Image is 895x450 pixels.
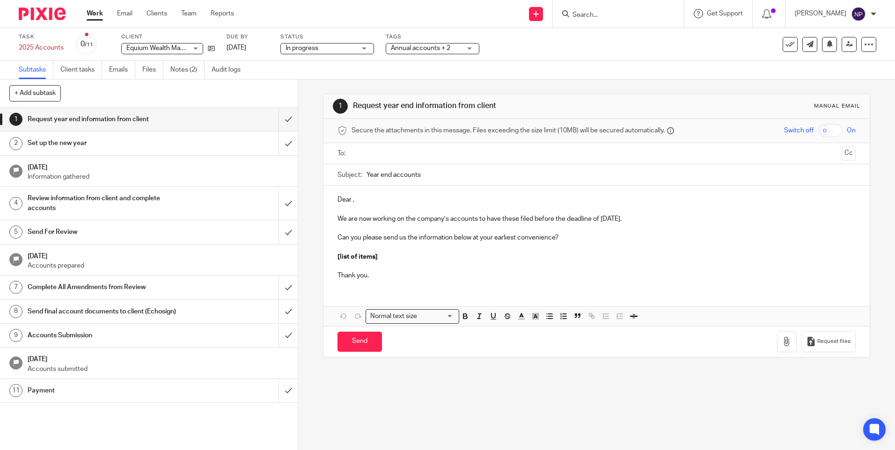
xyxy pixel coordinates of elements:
[280,33,374,41] label: Status
[212,61,248,79] a: Audit logs
[851,7,866,22] img: svg%3E
[28,352,289,364] h1: [DATE]
[19,61,53,79] a: Subtasks
[147,9,167,18] a: Clients
[142,61,163,79] a: Files
[28,364,289,374] p: Accounts submitted
[126,45,234,51] span: Equium Wealth Management Limited
[386,33,479,41] label: Tags
[337,170,362,180] label: Subject:
[420,312,454,321] input: Search for option
[366,309,459,324] div: Search for option
[814,102,860,110] div: Manual email
[28,136,189,150] h1: Set up the new year
[368,312,419,321] span: Normal text size
[227,33,269,41] label: Due by
[28,261,289,270] p: Accounts prepared
[795,9,846,18] p: [PERSON_NAME]
[28,384,189,398] h1: Payment
[817,338,851,345] span: Request files
[117,9,132,18] a: Email
[337,271,855,280] p: Thank you.
[391,45,450,51] span: Annual accounts + 2
[28,280,189,294] h1: Complete All Amendments from Review
[9,225,22,239] div: 5
[9,137,22,150] div: 2
[60,61,102,79] a: Client tasks
[28,112,189,126] h1: Request year end information from client
[842,146,856,160] button: Cc
[121,33,215,41] label: Client
[784,126,814,135] span: Switch off
[9,281,22,294] div: 7
[337,214,855,224] p: We are now working on the company’s accounts to have these filed before the deadline of [DATE].
[572,11,656,20] input: Search
[9,85,61,101] button: + Add subtask
[19,7,66,20] img: Pixie
[847,126,856,135] span: On
[81,39,93,50] div: 0
[337,195,855,204] p: Dear ,
[353,101,616,111] h1: Request year end information from client
[85,42,93,47] small: /11
[227,44,246,51] span: [DATE]
[9,113,22,126] div: 1
[28,172,289,181] p: Information gathered
[9,329,22,342] div: 9
[28,160,289,172] h1: [DATE]
[28,305,189,319] h1: Send final account documents to client (Echosign)
[28,191,189,215] h1: Review information from client and complete accounts
[19,43,64,52] div: 2025 Accounts
[337,149,348,158] label: To:
[337,233,855,242] p: Can you please send us the information below at your earliest convenience?
[19,33,64,41] label: Task
[170,61,205,79] a: Notes (2)
[9,384,22,397] div: 11
[87,9,103,18] a: Work
[352,126,665,135] span: Secure the attachments in this message. Files exceeding the size limit (10MB) will be secured aut...
[181,9,197,18] a: Team
[28,328,189,342] h1: Accounts Submission
[801,331,856,352] button: Request files
[28,225,189,239] h1: Send For Review
[337,254,378,260] strong: [list of items]
[109,61,135,79] a: Emails
[337,332,382,352] input: Send
[707,10,743,17] span: Get Support
[211,9,234,18] a: Reports
[333,99,348,114] div: 1
[9,197,22,210] div: 4
[28,249,289,261] h1: [DATE]
[286,45,318,51] span: In progress
[9,305,22,318] div: 8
